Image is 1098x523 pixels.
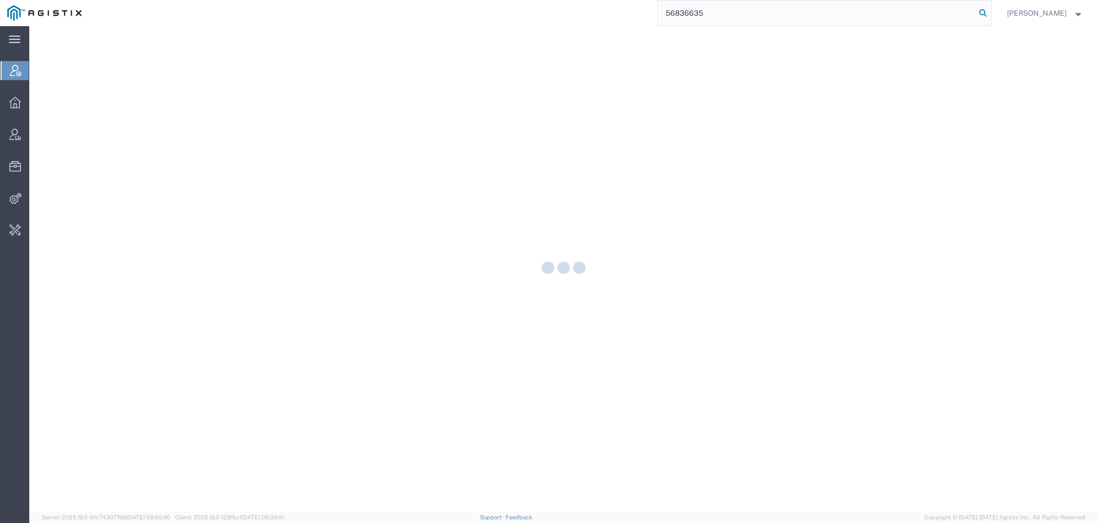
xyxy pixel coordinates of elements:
input: Search for shipment number, reference number [658,1,976,26]
img: logo [7,5,82,21]
span: Kaitlyn Hostetler [1007,7,1067,19]
span: Client: 2025.19.0-129fbcf [175,514,284,520]
span: [DATE] 09:50:40 [127,514,170,520]
span: [DATE] 09:39:01 [242,514,284,520]
a: Feedback [506,514,532,520]
button: [PERSON_NAME] [1007,7,1084,19]
span: Copyright © [DATE]-[DATE] Agistix Inc., All Rights Reserved [924,513,1085,522]
span: Server: 2025.19.0-91c74307f99 [42,514,170,520]
a: Support [480,514,506,520]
